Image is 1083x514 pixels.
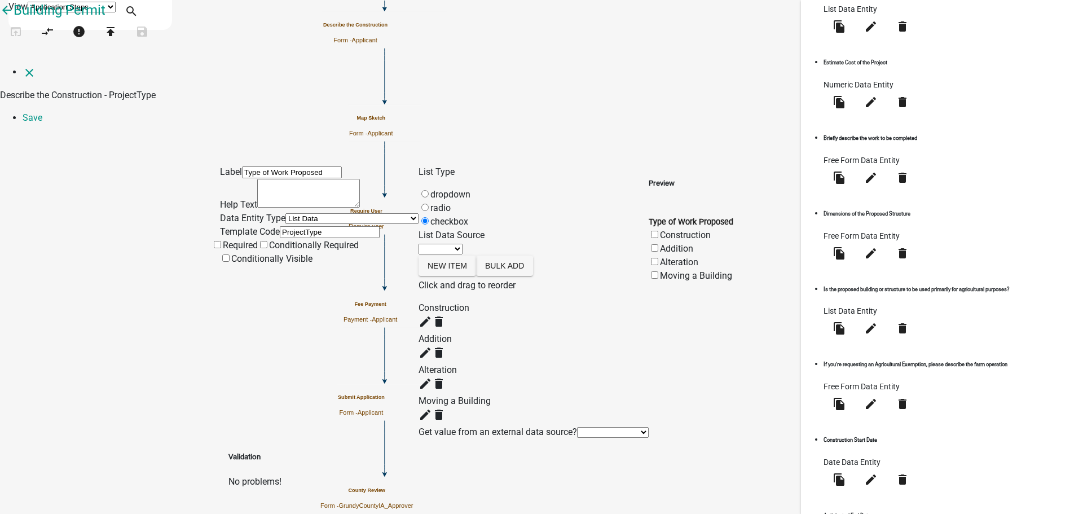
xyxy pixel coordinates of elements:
[660,257,698,267] label: Alteration
[126,20,158,45] button: Save
[824,458,881,467] span: Date Data Entity
[896,246,909,260] i: delete
[864,322,878,335] i: edit
[864,170,878,184] i: edit
[220,253,312,264] label: Conditionally Visible
[419,256,476,276] button: New item
[419,279,649,292] p: Click and drag to reorder
[864,95,878,109] i: edit
[63,20,95,45] button: 7 problems in this workflow
[887,100,918,109] wm-modal-confirm: Delete
[419,363,649,394] div: Alteration
[833,472,846,486] i: file_copy
[421,204,429,211] input: radio
[887,326,918,335] wm-modal-confirm: Delete
[419,301,649,332] div: Construction
[23,66,36,80] i: close
[824,361,1011,368] h6: If you're requesting an Agricultural Exemption, please describe the farm operation
[419,189,470,200] label: dropdown
[419,315,432,328] i: create
[833,20,846,33] i: file_copy
[419,230,485,240] label: List Data Source
[824,156,900,165] span: Free Form Data Entity
[864,20,878,33] i: edit
[824,80,893,89] span: Numeric Data Entity
[214,241,221,248] input: Required
[95,20,126,45] button: Publish
[220,199,257,210] label: Help Text
[23,112,42,123] a: Save
[887,175,918,184] wm-modal-confirm: Delete
[896,95,909,109] i: delete
[887,477,918,486] wm-modal-confirm: Delete
[887,24,918,33] wm-modal-confirm: Delete
[260,241,267,248] input: Conditionally Required
[896,20,909,33] i: delete
[824,382,900,391] span: Free Form Data Entity
[135,25,149,41] i: save
[649,178,733,189] h5: Preview
[824,134,1011,142] h6: Briefly describe the work to be completed
[824,5,877,14] span: List Data Entity
[220,166,242,177] label: Label
[228,475,855,489] p: No problems!
[432,315,446,328] i: delete
[212,240,258,251] label: Required
[419,377,432,390] i: create
[824,210,1011,218] h6: Dimensions of the Proposed Structure
[104,25,117,41] i: publish
[660,230,711,240] label: Construction
[824,59,1011,67] h6: Estimate Cost of the Project
[421,217,429,225] input: checkbox
[419,408,432,421] i: create
[419,165,649,179] p: List Type
[476,256,533,276] button: Bulk add
[896,397,909,411] i: delete
[896,322,909,335] i: delete
[419,332,649,363] div: Addition
[833,246,846,260] i: file_copy
[432,408,446,421] i: delete
[896,472,909,486] i: delete
[649,217,733,227] label: Type of Work Proposed
[32,20,63,45] button: Auto Layout
[824,436,1011,444] h6: Construction Start Date
[887,251,918,260] wm-modal-confirm: Delete
[9,25,23,41] i: open_in_browser
[421,190,429,197] input: dropdown
[660,243,693,254] label: Addition
[419,216,468,227] label: checkbox
[864,472,878,486] i: edit
[419,346,432,359] i: create
[833,170,846,184] i: file_copy
[660,270,732,281] label: Moving a Building
[824,306,877,315] span: List Data Entity
[228,451,855,463] h5: Validation
[864,246,878,260] i: edit
[432,346,446,359] i: delete
[72,25,86,41] i: error
[824,231,900,240] span: Free Form Data Entity
[887,402,918,411] wm-modal-confirm: Delete
[419,394,649,425] div: Moving a Building
[864,397,878,411] i: edit
[419,427,577,437] label: Get value from an external data source?
[222,254,230,262] input: Conditionally Visible
[419,203,451,213] label: radio
[41,25,54,41] i: compare_arrows
[833,95,846,109] i: file_copy
[833,322,846,335] i: file_copy
[824,285,1011,293] h6: Is the proposed building or structure to be used primarily for agricultural purposes?
[258,240,359,251] label: Conditionally Required
[220,213,285,223] label: Data Entity Type
[833,397,846,411] i: file_copy
[220,226,280,237] label: Template Code
[896,170,909,184] i: delete
[432,377,446,390] i: delete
